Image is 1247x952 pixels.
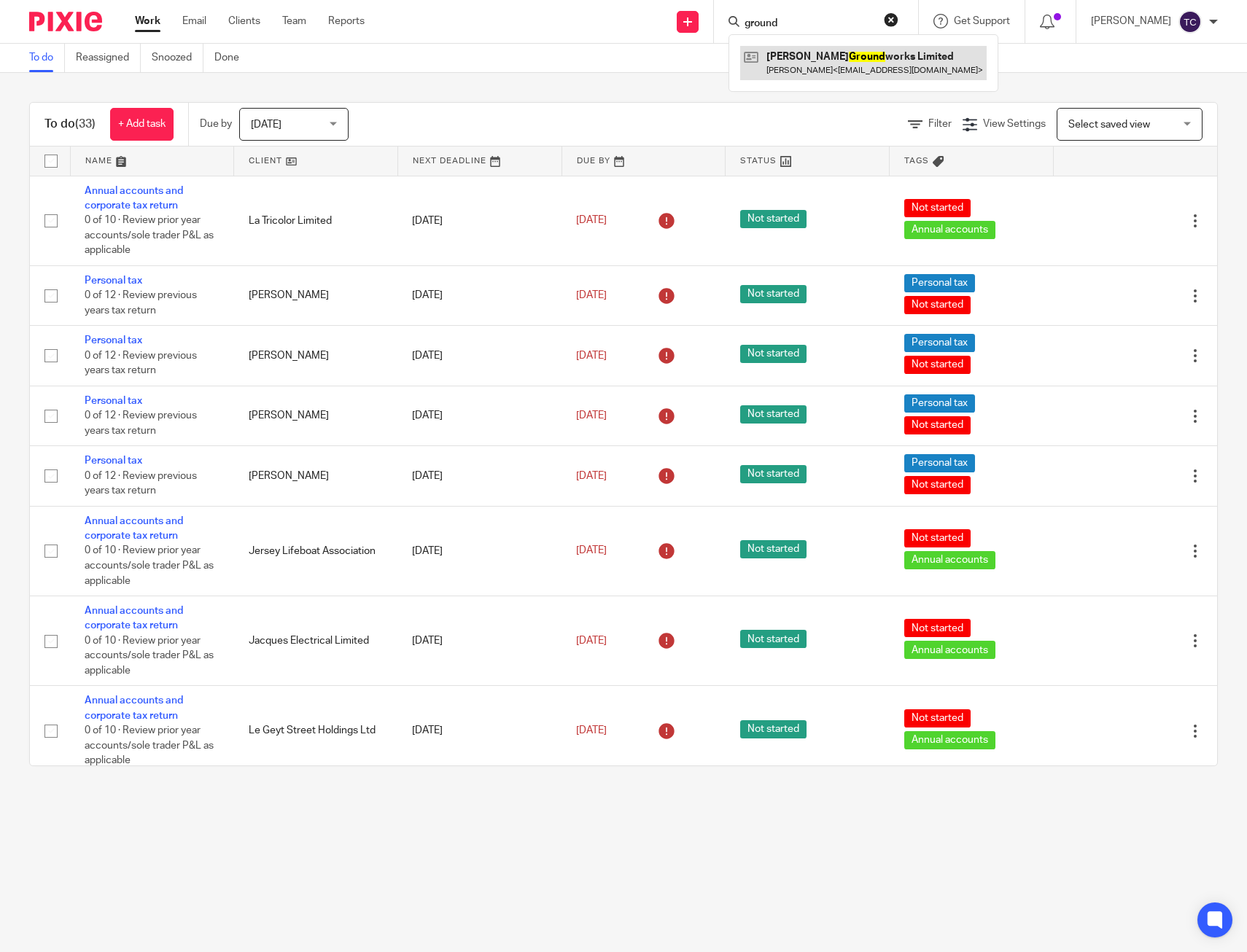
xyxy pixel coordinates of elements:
a: Personal tax [85,335,142,346]
a: Annual accounts and corporate tax return [85,606,183,631]
span: Personal tax [904,274,975,292]
span: Not started [740,540,807,558]
span: Not started [904,356,971,374]
span: Not started [904,199,971,217]
span: Tags [904,157,929,165]
a: Annual accounts and corporate tax return [85,695,183,720]
span: Personal tax [904,454,975,472]
td: [DATE] [397,265,562,325]
span: Not started [740,210,807,228]
span: Personal tax [904,394,975,413]
span: 0 of 12 · Review previous years tax return [85,351,197,376]
span: [DATE] [576,351,607,361]
td: [DATE] [397,446,562,506]
span: Not started [904,296,971,314]
td: Jacques Electrical Limited [234,596,398,686]
td: [DATE] [397,506,562,596]
td: [DATE] [397,386,562,445]
a: To do [29,44,65,72]
p: Due by [200,117,232,131]
span: [DATE] [576,725,607,736]
span: 0 of 12 · Review previous years tax return [85,471,197,496]
span: [DATE] [576,636,607,646]
span: Annual accounts [904,731,995,749]
span: [DATE] [576,410,607,421]
a: Reassigned [76,44,141,72]
td: Le Geyt Street Holdings Ltd [234,686,398,776]
td: [PERSON_NAME] [234,265,398,325]
a: Annual accounts and corporate tax return [85,186,183,211]
span: [DATE] [576,471,607,481]
td: [PERSON_NAME] [234,386,398,445]
td: [PERSON_NAME] [234,446,398,506]
span: Not started [904,529,971,547]
span: Not started [740,405,807,424]
span: Select saved view [1068,120,1150,130]
span: [DATE] [251,120,281,130]
span: Not started [904,476,971,494]
span: Annual accounts [904,641,995,659]
span: Get Support [954,16,1010,26]
a: Email [182,14,206,28]
p: [PERSON_NAME] [1091,14,1171,28]
span: Not started [904,709,971,727]
span: 0 of 12 · Review previous years tax return [85,290,197,316]
a: Snoozed [152,44,203,72]
span: (33) [75,118,96,130]
td: [DATE] [397,176,562,265]
a: Personal tax [85,456,142,466]
a: + Add task [110,108,174,141]
a: Clients [228,14,260,28]
img: svg%3E [1178,10,1202,34]
a: Annual accounts and corporate tax return [85,516,183,541]
span: Not started [740,285,807,303]
span: Annual accounts [904,221,995,239]
span: Personal tax [904,334,975,352]
input: Search [743,17,874,31]
span: 0 of 10 · Review prior year accounts/sole trader P&L as applicable [85,636,214,676]
a: Personal tax [85,276,142,286]
a: Team [282,14,306,28]
td: La Tricolor Limited [234,176,398,265]
span: View Settings [983,119,1046,129]
h1: To do [44,117,96,132]
a: Done [214,44,250,72]
span: Not started [740,465,807,483]
td: [DATE] [397,596,562,686]
td: [DATE] [397,686,562,776]
td: Jersey Lifeboat Association [234,506,398,596]
span: Not started [904,416,971,434]
a: Reports [328,14,365,28]
button: Clear [884,12,898,27]
span: Filter [928,119,952,129]
span: [DATE] [576,290,607,300]
img: Pixie [29,12,102,31]
span: 0 of 12 · Review previous years tax return [85,410,197,436]
span: 0 of 10 · Review prior year accounts/sole trader P&L as applicable [85,725,214,765]
a: Work [135,14,160,28]
span: Annual accounts [904,551,995,569]
span: [DATE] [576,215,607,225]
span: 0 of 10 · Review prior year accounts/sole trader P&L as applicable [85,215,214,255]
span: [DATE] [576,546,607,556]
span: Not started [740,630,807,648]
td: [DATE] [397,326,562,386]
span: Not started [740,345,807,363]
span: Not started [904,619,971,637]
span: Not started [740,720,807,738]
td: [PERSON_NAME] [234,326,398,386]
a: Personal tax [85,396,142,406]
span: 0 of 10 · Review prior year accounts/sole trader P&L as applicable [85,546,214,586]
